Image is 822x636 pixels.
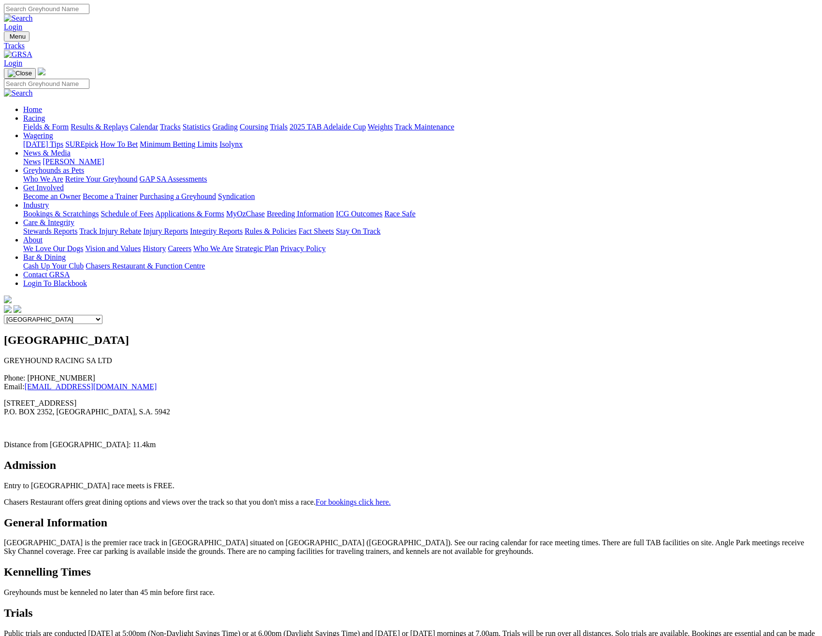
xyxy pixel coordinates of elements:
a: GAP SA Assessments [140,175,207,183]
a: Retire Your Greyhound [65,175,138,183]
a: Tracks [4,42,818,50]
div: Bar & Dining [23,262,818,270]
a: Contact GRSA [23,270,70,279]
img: Search [4,14,33,23]
a: Who We Are [23,175,63,183]
p: Distance from [GEOGRAPHIC_DATA]: 11.4km [4,440,818,449]
h2: Trials [4,607,818,620]
img: Close [8,70,32,77]
a: [EMAIL_ADDRESS][DOMAIN_NAME] [25,382,157,391]
a: News [23,157,41,166]
input: Search [4,4,89,14]
img: logo-grsa-white.png [38,68,45,75]
a: Weights [368,123,393,131]
a: Tracks [160,123,181,131]
img: Search [4,89,33,98]
a: How To Bet [101,140,138,148]
div: Wagering [23,140,818,149]
span: Menu [10,33,26,40]
a: Home [23,105,42,113]
a: Track Maintenance [395,123,454,131]
button: Toggle navigation [4,68,36,79]
a: Minimum Betting Limits [140,140,217,148]
a: Results & Replays [71,123,128,131]
a: We Love Our Dogs [23,244,83,253]
a: For bookings click here. [316,498,391,506]
div: Care & Integrity [23,227,818,236]
p: Chasers Restaurant offers great dining options and views over the track so that you don't miss a ... [4,498,818,507]
a: Breeding Information [267,210,334,218]
h2: Admission [4,459,818,472]
a: Who We Are [193,244,233,253]
a: Race Safe [384,210,415,218]
a: Coursing [240,123,268,131]
a: Bar & Dining [23,253,66,261]
a: ICG Outcomes [336,210,382,218]
a: Syndication [218,192,255,200]
a: History [143,244,166,253]
p: Entry to [GEOGRAPHIC_DATA] race meets is FREE. [4,481,818,490]
a: News & Media [23,149,71,157]
img: GRSA [4,50,32,59]
a: Calendar [130,123,158,131]
a: Cash Up Your Club [23,262,84,270]
a: Applications & Forms [155,210,224,218]
a: Trials [270,123,288,131]
a: Become a Trainer [83,192,138,200]
div: Get Involved [23,192,818,201]
a: 2025 TAB Adelaide Cup [289,123,366,131]
p: [STREET_ADDRESS] P.O. BOX 2352, [GEOGRAPHIC_DATA], S.A. 5942 [4,399,818,416]
div: News & Media [23,157,818,166]
a: About [23,236,43,244]
div: Racing [23,123,818,131]
a: Login [4,59,22,67]
div: About [23,244,818,253]
a: Integrity Reports [190,227,243,235]
a: Greyhounds as Pets [23,166,84,174]
a: Vision and Values [85,244,141,253]
button: Toggle navigation [4,31,29,42]
a: MyOzChase [226,210,265,218]
a: Stay On Track [336,227,380,235]
img: logo-grsa-white.png [4,296,12,303]
p: GREYHOUND RACING SA LTD Phone: [PHONE_NUMBER] Email: [4,356,818,391]
h2: [GEOGRAPHIC_DATA] [4,334,818,347]
a: Chasers Restaurant & Function Centre [86,262,205,270]
h2: General Information [4,516,818,529]
a: Statistics [183,123,211,131]
a: Bookings & Scratchings [23,210,99,218]
a: Wagering [23,131,53,140]
a: SUREpick [65,140,98,148]
a: Login To Blackbook [23,279,87,287]
a: Privacy Policy [280,244,326,253]
a: Racing [23,114,45,122]
a: [PERSON_NAME] [43,157,104,166]
p: [GEOGRAPHIC_DATA] is the premier race track in [GEOGRAPHIC_DATA] situated on [GEOGRAPHIC_DATA] ([... [4,538,818,556]
a: Track Injury Rebate [79,227,141,235]
a: Fact Sheets [299,227,334,235]
a: Rules & Policies [245,227,297,235]
a: Fields & Form [23,123,69,131]
a: Care & Integrity [23,218,74,226]
p: Greyhounds must be kenneled no later than 45 min before first race. [4,588,818,597]
a: Injury Reports [143,227,188,235]
a: [DATE] Tips [23,140,63,148]
a: Isolynx [219,140,243,148]
h2: Kennelling Times [4,565,818,579]
a: Careers [168,244,191,253]
a: Login [4,23,22,31]
a: Schedule of Fees [101,210,153,218]
a: Grading [213,123,238,131]
img: facebook.svg [4,305,12,313]
a: Become an Owner [23,192,81,200]
a: Get Involved [23,184,64,192]
input: Search [4,79,89,89]
div: Greyhounds as Pets [23,175,818,184]
a: Purchasing a Greyhound [140,192,216,200]
a: Strategic Plan [235,244,278,253]
a: Stewards Reports [23,227,77,235]
div: Industry [23,210,818,218]
img: twitter.svg [14,305,21,313]
a: Industry [23,201,49,209]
